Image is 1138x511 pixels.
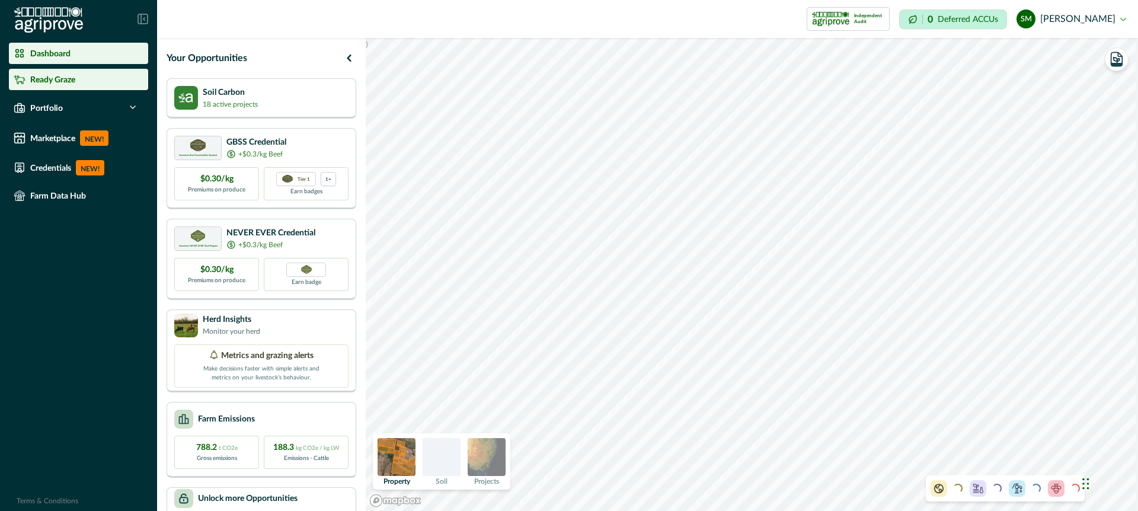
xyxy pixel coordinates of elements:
[226,136,286,149] p: GBSS Credential
[221,350,314,362] p: Metrics and grazing alerts
[378,438,415,476] img: property preview
[76,160,104,175] p: NEW!
[292,277,321,287] p: Earn badge
[203,314,260,326] p: Herd Insights
[202,362,321,382] p: Make decisions faster with simple alerts and metrics on your livestock’s behaviour.
[198,413,255,426] p: Farm Emissions
[188,186,245,194] p: Premiums on produce
[282,175,293,183] img: certification logo
[9,69,148,90] a: Ready Graze
[219,445,238,451] span: t CO2e
[30,49,71,58] p: Dashboard
[928,15,933,24] p: 0
[298,175,310,183] p: Tier 1
[226,227,315,239] p: NEVER EVER Credential
[321,172,336,186] div: more credentials avaialble
[296,445,340,451] span: kg CO2e / kg LW
[938,15,998,24] p: Deferred ACCUs
[474,478,499,485] p: Projects
[9,155,148,180] a: CredentialsNEW!
[200,264,234,276] p: $0.30/kg
[369,494,421,507] a: Mapbox logo
[325,175,331,183] p: 1+
[198,493,298,505] p: Unlock more Opportunities
[30,133,75,143] p: Marketplace
[30,191,86,200] p: Farm Data Hub
[9,43,148,64] a: Dashboard
[188,276,245,285] p: Premiums on produce
[1079,454,1138,511] iframe: Chat Widget
[854,13,884,25] p: Independent Audit
[14,7,83,33] img: Logo
[197,454,237,463] p: Gross emissions
[196,442,238,454] p: 788.2
[30,103,63,113] p: Portfolio
[30,75,75,84] p: Ready Graze
[290,186,322,196] p: Earn badges
[9,185,148,206] a: Farm Data Hub
[468,438,506,476] img: projects preview
[1016,5,1126,33] button: steve le moenic[PERSON_NAME]
[273,442,340,454] p: 188.3
[366,38,1136,511] canvas: Map
[203,326,260,337] p: Monitor your herd
[807,7,890,31] button: certification logoIndependent Audit
[301,265,312,274] img: Greenham NEVER EVER certification badge
[203,99,258,110] p: 18 active projects
[190,139,206,151] img: certification logo
[812,9,849,28] img: certification logo
[284,454,329,463] p: Emissions - Cattle
[17,497,78,504] a: Terms & Conditions
[238,149,283,159] p: +$0.3/kg Beef
[179,154,217,157] p: Greenham Beef Sustainability Standard
[200,173,234,186] p: $0.30/kg
[167,51,247,65] p: Your Opportunities
[80,130,108,146] p: NEW!
[9,126,148,151] a: MarketplaceNEW!
[383,478,410,485] p: Property
[436,478,447,485] p: Soil
[1082,466,1089,502] div: Drag
[179,245,218,247] p: Greenham NEVER EVER Beef Program
[238,239,283,250] p: +$0.3/kg Beef
[191,230,206,242] img: certification logo
[30,163,71,173] p: Credentials
[203,87,258,99] p: Soil Carbon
